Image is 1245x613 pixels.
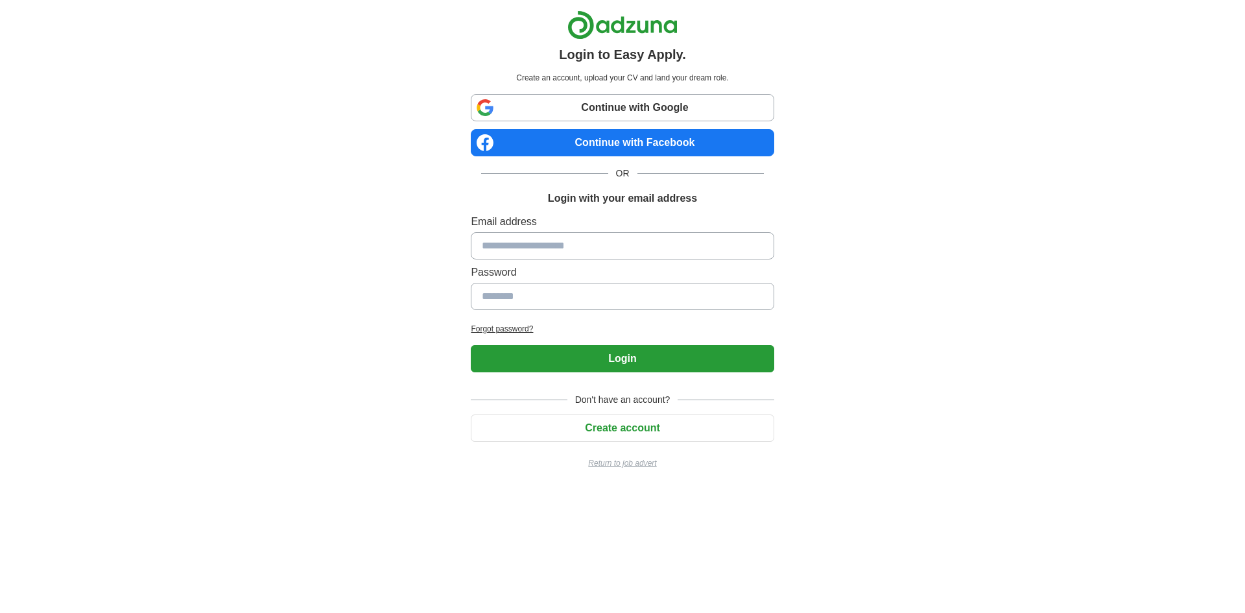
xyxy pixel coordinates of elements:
[471,323,774,335] a: Forgot password?
[471,214,774,230] label: Email address
[559,45,686,64] h1: Login to Easy Apply.
[471,345,774,372] button: Login
[471,129,774,156] a: Continue with Facebook
[567,393,678,407] span: Don't have an account?
[471,415,774,442] button: Create account
[548,191,697,206] h1: Login with your email address
[608,167,637,180] span: OR
[471,94,774,121] a: Continue with Google
[473,72,771,84] p: Create an account, upload your CV and land your dream role.
[471,457,774,469] a: Return to job advert
[471,422,774,433] a: Create account
[567,10,678,40] img: Adzuna logo
[471,265,774,280] label: Password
